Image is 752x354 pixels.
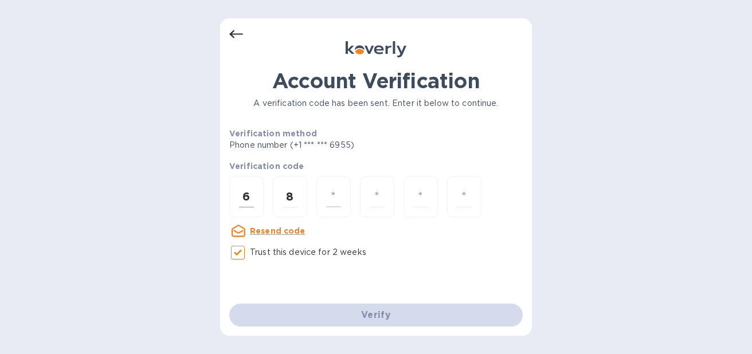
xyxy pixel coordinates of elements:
b: Verification method [229,129,317,138]
p: Verification code [229,160,523,172]
p: A verification code has been sent. Enter it below to continue. [229,97,523,109]
p: Phone number (+1 *** *** 6955) [229,139,442,151]
u: Resend code [250,226,305,235]
h1: Account Verification [229,69,523,93]
p: Trust this device for 2 weeks [250,246,366,258]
